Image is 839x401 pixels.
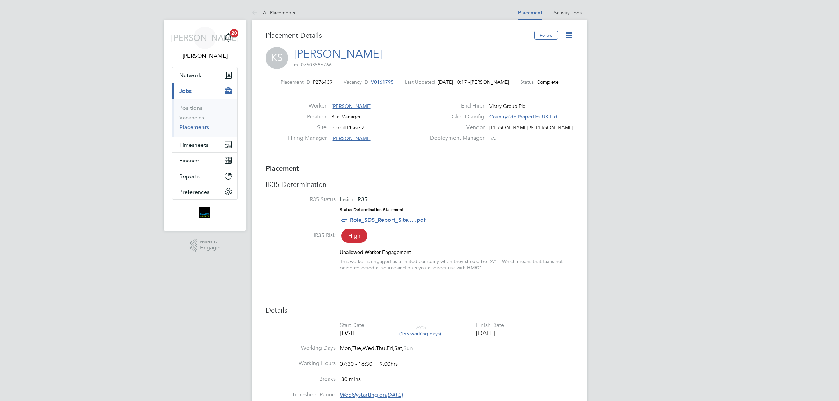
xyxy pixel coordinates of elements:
[340,392,403,399] span: starting on
[426,102,485,110] label: End Hirer
[489,114,557,120] span: Countryside Properties UK Ltd
[426,113,485,121] label: Client Config
[294,47,382,61] a: [PERSON_NAME]
[281,79,310,85] label: Placement ID
[426,124,485,131] label: Vendor
[331,135,372,141] span: [PERSON_NAME]
[230,29,238,37] span: 20
[344,79,368,85] label: Vacancy ID
[179,72,201,79] span: Network
[352,345,363,352] span: Tue,
[172,27,238,60] a: [PERSON_NAME][PERSON_NAME]
[266,232,336,239] label: IR35 Risk
[172,83,237,99] button: Jobs
[363,345,376,352] span: Wed,
[340,258,573,271] div: This worker is engaged as a limited company when they should be PAYE. Which means that tax is not...
[386,392,403,399] em: [DATE]
[313,79,332,85] span: P276439
[164,20,246,231] nav: Main navigation
[179,141,208,148] span: Timesheets
[376,360,398,367] span: 9.00hrs
[200,239,220,245] span: Powered by
[399,330,441,337] span: (155 working days)
[266,391,336,399] label: Timesheet Period
[172,184,237,199] button: Preferences
[266,196,336,203] label: IR35 Status
[340,329,364,337] div: [DATE]
[171,33,239,42] span: [PERSON_NAME]
[405,79,435,85] label: Last Updated
[172,207,238,218] a: Go to home page
[179,189,209,195] span: Preferences
[520,79,534,85] label: Status
[331,124,364,131] span: Bexhill Phase 2
[350,217,426,223] a: Role_SDS_Report_Site... .pdf
[331,114,361,120] span: Site Manager
[534,31,558,40] button: Follow
[396,324,445,337] div: DAYS
[341,376,361,383] span: 30 mins
[470,79,509,85] span: [PERSON_NAME]
[172,153,237,168] button: Finance
[179,114,204,121] a: Vacancies
[266,31,529,40] h3: Placement Details
[172,137,237,152] button: Timesheets
[340,322,364,329] div: Start Date
[179,88,192,94] span: Jobs
[288,102,327,110] label: Worker
[179,157,199,164] span: Finance
[172,99,237,137] div: Jobs
[376,345,387,352] span: Thu,
[489,103,525,109] span: Vistry Group Plc
[537,79,559,85] span: Complete
[294,61,332,68] span: m: 07503586766
[403,345,413,352] span: Sun
[266,376,336,383] label: Breaks
[426,134,485,142] label: Deployment Manager
[476,322,504,329] div: Finish Date
[489,124,591,131] span: [PERSON_NAME] & [PERSON_NAME] Limited
[288,113,327,121] label: Position
[340,207,404,212] strong: Status Determination Statement
[394,345,403,352] span: Sat,
[266,180,573,189] h3: IR35 Determination
[252,9,295,16] a: All Placements
[200,245,220,251] span: Engage
[172,52,238,60] span: Jordan Alaezihe
[199,207,210,218] img: bromak-logo-retina.png
[438,79,470,85] span: [DATE] 10:17 -
[341,229,367,243] span: High
[288,124,327,131] label: Site
[489,135,496,141] span: n/a
[331,103,372,109] span: [PERSON_NAME]
[371,79,394,85] span: V0161795
[340,345,352,352] span: Mon,
[190,239,220,252] a: Powered byEngage
[340,196,367,203] span: Inside IR35
[221,27,235,49] a: 20
[179,173,200,180] span: Reports
[266,47,288,69] span: KS
[553,9,582,16] a: Activity Logs
[266,164,299,173] b: Placement
[172,67,237,83] button: Network
[476,329,504,337] div: [DATE]
[340,249,573,255] div: Unallowed Worker Engagement
[340,360,398,368] div: 07:30 - 16:30
[266,306,573,315] h3: Details
[179,124,209,131] a: Placements
[266,344,336,352] label: Working Days
[340,392,358,399] em: Weekly
[172,168,237,184] button: Reports
[266,360,336,367] label: Working Hours
[518,10,542,16] a: Placement
[387,345,394,352] span: Fri,
[288,134,327,142] label: Hiring Manager
[179,104,202,111] a: Positions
